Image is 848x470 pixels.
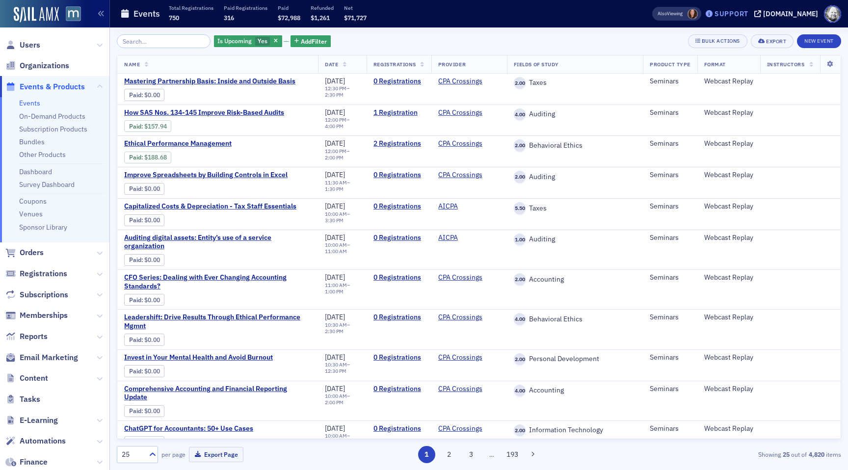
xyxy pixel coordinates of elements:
span: 750 [169,14,179,22]
span: Fields Of Study [514,61,559,68]
div: – [325,85,360,98]
div: Paid: 0 - $0 [124,214,164,226]
span: [DATE] [325,108,345,117]
a: Finance [5,457,48,468]
a: Survey Dashboard [19,180,75,189]
div: Paid: 0 - $0 [124,294,164,306]
span: Profile [824,5,841,23]
a: New Event [797,36,841,45]
a: CPA Crossings [438,353,482,362]
a: Paid [129,256,141,263]
a: Coupons [19,197,47,206]
a: Auditing digital assets: Entity’s use of a service organization [124,234,311,251]
time: 12:30 PM [325,85,346,92]
span: ChatGPT for Accountants: 50+ Use Cases [124,424,289,433]
span: Auditing [526,110,555,119]
a: Email Marketing [5,352,78,363]
span: 4.00 [514,108,526,121]
a: Subscription Products [19,125,87,133]
span: Events & Products [20,81,85,92]
a: Paid [129,91,141,99]
span: Information Technology [526,426,603,435]
div: – [325,322,360,335]
span: E-Learning [20,415,58,426]
div: Support [715,9,748,18]
a: CPA Crossings [438,108,482,117]
button: [DOMAIN_NAME] [754,10,821,17]
div: Export [766,39,786,44]
a: CPA Crossings [438,385,482,393]
a: 0 Registrations [373,273,424,282]
button: 3 [463,446,480,463]
span: Improve Spreadsheets by Building Controls in Excel [124,171,289,180]
a: Bundles [19,137,45,146]
div: Paid: 0 - $0 [124,365,164,377]
span: [DATE] [325,384,345,393]
div: – [325,242,360,255]
span: Natalie Antonakas [688,9,698,19]
a: CPA Crossings [438,139,482,148]
a: Subscriptions [5,289,68,300]
span: : [129,439,144,446]
button: Export Page [189,447,243,462]
span: Viewing [658,10,683,17]
div: Webcast Replay [704,353,753,362]
span: CPA Crossings [438,353,500,362]
span: : [129,185,144,192]
div: – [325,362,360,374]
span: Add Filter [301,37,327,46]
span: Registrations [20,268,67,279]
span: $0.00 [144,407,160,415]
div: Paid: 0 - $0 [124,254,164,266]
a: SailAMX [14,7,59,23]
p: Refunded [311,4,334,11]
div: Webcast Replay [704,202,753,211]
a: CPA Crossings [438,77,482,86]
a: Reports [5,331,48,342]
span: $0.00 [144,91,160,99]
span: Product Type [650,61,690,68]
time: 12:00 PM [325,148,346,155]
span: Users [20,40,40,51]
span: $1,261 [311,14,330,22]
time: 1:30 PM [325,185,344,192]
span: Memberships [20,310,68,321]
div: Paid: 1 - $0 [124,436,164,448]
a: Paid [129,154,141,161]
a: Events [19,99,40,107]
a: 0 Registrations [373,385,424,393]
a: 0 Registrations [373,77,424,86]
time: 2:30 PM [325,328,344,335]
a: Mastering Partnership Basis: Inside and Outside Basis [124,77,295,86]
button: 1 [418,446,435,463]
div: – [325,211,360,224]
a: Invest in Your Mental Health and Avoid Burnout [124,353,289,362]
label: per page [161,450,185,459]
span: Finance [20,457,48,468]
span: $0.00 [144,367,160,375]
a: 1 Registration [373,108,424,117]
span: Subscriptions [20,289,68,300]
a: 0 Registrations [373,202,424,211]
span: Automations [20,436,66,446]
a: Paid [129,367,141,375]
span: $157.94 [144,123,167,130]
a: Tasks [5,394,40,405]
button: 193 [504,446,521,463]
div: [DOMAIN_NAME] [763,9,818,18]
button: Bulk Actions [688,34,747,48]
h1: Events [133,8,160,20]
span: Auditing [526,235,555,244]
span: : [129,336,144,343]
span: $0.00 [144,336,160,343]
span: … [485,450,499,459]
span: 4.00 [514,313,526,325]
span: $71,727 [344,14,367,22]
time: 10:00 AM [325,432,347,439]
a: Automations [5,436,66,446]
div: Webcast Replay [704,139,753,148]
div: 25 [122,449,143,460]
button: AddFilter [291,35,331,48]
